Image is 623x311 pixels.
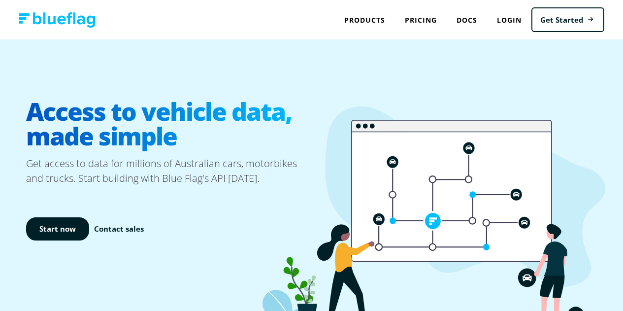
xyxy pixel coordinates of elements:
img: Blue Flag logo [19,12,96,28]
p: Get access to data for millions of Australian cars, motorbikes and trucks. Start building with Bl... [26,156,312,186]
a: Docs [447,10,487,30]
a: Start now [26,217,89,241]
a: Get Started [531,7,604,33]
a: Contact sales [94,223,144,235]
a: Login to Blue Flag application [487,10,531,30]
div: Products [334,10,395,30]
h1: Access to vehicle data, made simple [26,91,312,156]
a: Pricing [395,10,447,30]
